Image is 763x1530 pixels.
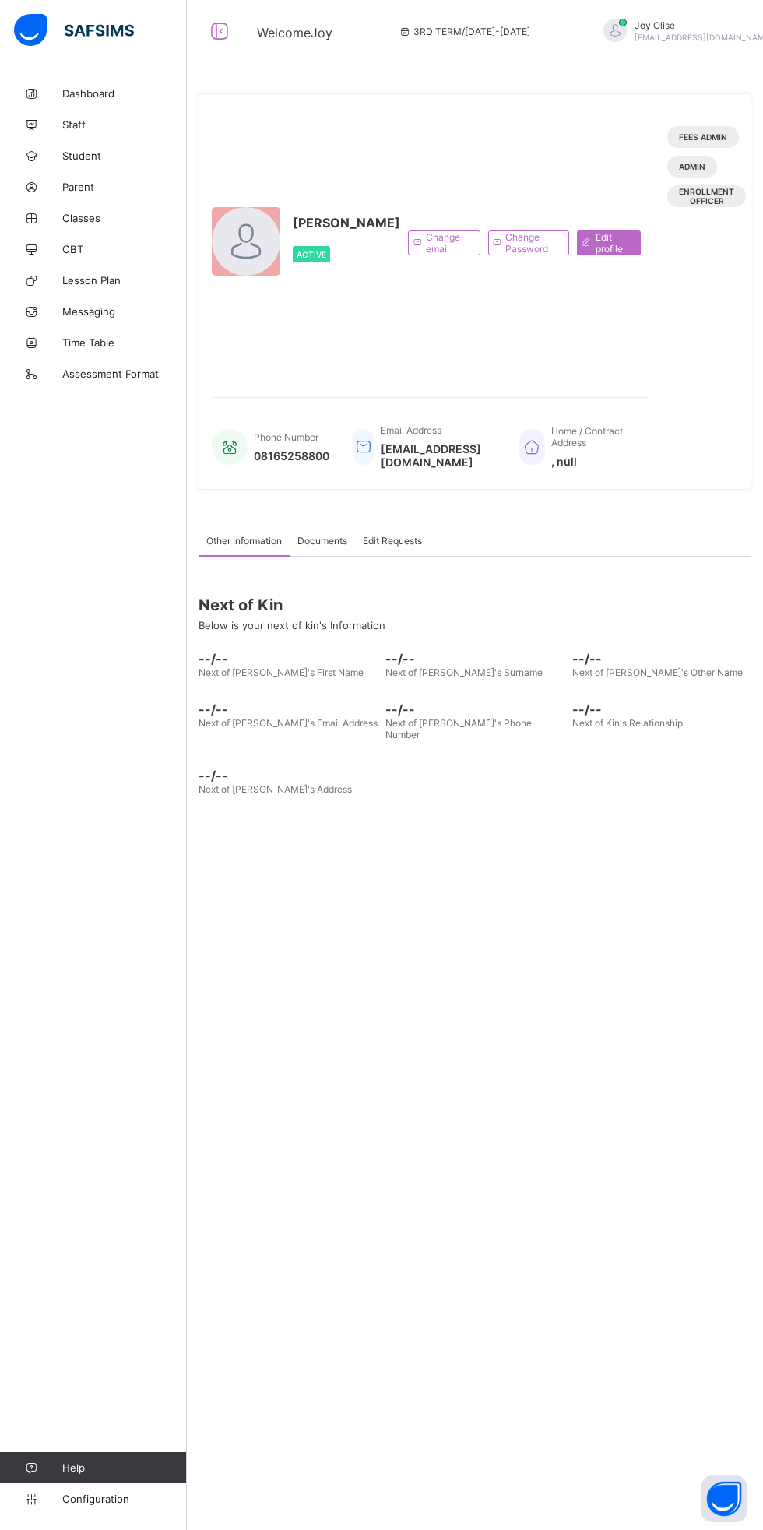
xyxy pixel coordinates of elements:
span: Enrollment Officer [679,187,734,206]
span: Change email [426,231,468,255]
span: Edit profile [596,231,629,255]
span: Next of [PERSON_NAME]'s Address [199,783,352,795]
span: 08165258800 [254,449,329,463]
span: Classes [62,212,187,224]
span: Change Password [505,231,557,255]
span: Welcome Joy [257,25,332,40]
span: Configuration [62,1493,186,1505]
span: --/-- [385,651,564,667]
span: Next of [PERSON_NAME]'s Other Name [572,667,743,678]
span: --/-- [572,702,751,717]
span: --/-- [572,651,751,667]
span: Below is your next of kin's Information [199,619,385,631]
span: session/term information [398,26,530,37]
img: safsims [14,14,134,47]
span: Next of [PERSON_NAME]'s Email Address [199,717,378,729]
span: Phone Number [254,431,318,443]
span: Next of [PERSON_NAME]'s First Name [199,667,364,678]
span: Email Address [381,424,441,436]
span: Next of [PERSON_NAME]'s Surname [385,667,543,678]
span: Active [297,250,326,259]
span: Parent [62,181,187,193]
span: Documents [297,535,347,547]
span: , null [551,455,633,468]
span: --/-- [199,768,378,783]
span: Home / Contract Address [551,425,623,448]
span: Help [62,1461,186,1474]
span: Messaging [62,305,187,318]
span: [EMAIL_ADDRESS][DOMAIN_NAME] [381,442,495,469]
span: Lesson Plan [62,274,187,287]
span: Staff [62,118,187,131]
span: Next of [PERSON_NAME]'s Phone Number [385,717,532,740]
span: Assessment Format [62,368,187,380]
span: --/-- [385,702,564,717]
span: Edit Requests [363,535,422,547]
span: Fees Admin [679,132,727,142]
span: Next of Kin's Relationship [572,717,683,729]
span: Student [62,149,187,162]
span: Admin [679,162,705,171]
span: Dashboard [62,87,187,100]
span: Time Table [62,336,187,349]
span: CBT [62,243,187,255]
span: --/-- [199,651,378,667]
span: Other Information [206,535,282,547]
button: Open asap [701,1475,747,1522]
span: --/-- [199,702,378,717]
span: Next of Kin [199,596,751,614]
span: [PERSON_NAME] [293,215,400,230]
